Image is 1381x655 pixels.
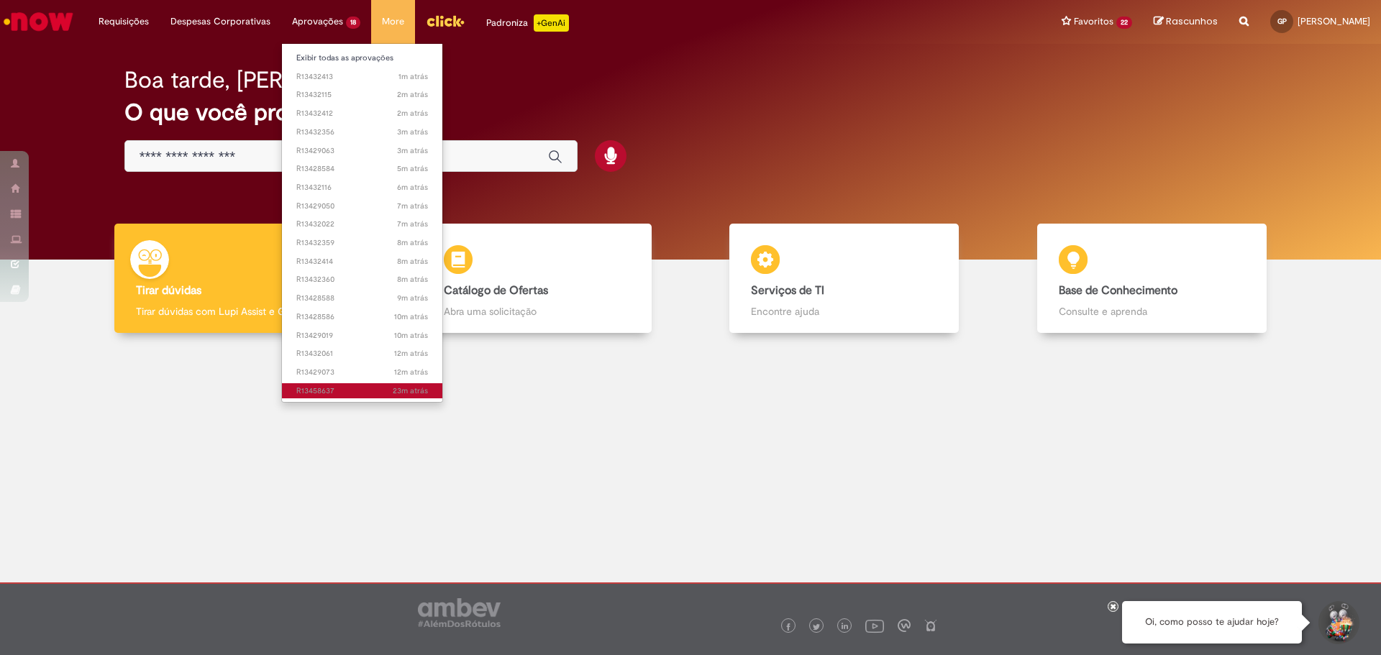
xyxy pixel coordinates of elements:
[397,219,428,229] span: 7m atrás
[397,89,428,100] span: 2m atrás
[1166,14,1218,28] span: Rascunhos
[397,274,428,285] time: 28/08/2025 17:00:40
[397,256,428,267] span: 8m atrás
[136,283,201,298] b: Tirar dúvidas
[282,328,442,344] a: Aberto R13429019 :
[1059,304,1245,319] p: Consulte e aprenda
[397,274,428,285] span: 8m atrás
[296,71,428,83] span: R13432413
[136,304,322,319] p: Tirar dúvidas com Lupi Assist e Gen Ai
[296,293,428,304] span: R13428588
[394,348,428,359] time: 28/08/2025 16:57:33
[397,182,428,193] span: 6m atrás
[534,14,569,32] p: +GenAi
[486,14,569,32] div: Padroniza
[296,367,428,378] span: R13429073
[296,348,428,359] span: R13432061
[282,346,442,362] a: Aberto R13432061 :
[394,311,428,322] time: 28/08/2025 16:59:30
[296,219,428,230] span: R13432022
[394,367,428,377] time: 28/08/2025 16:56:57
[690,224,998,334] a: Serviços de TI Encontre ajuda
[296,256,428,267] span: R13432414
[346,17,360,29] span: 18
[397,237,428,248] span: 8m atrás
[1122,601,1302,643] div: Oi, como posso te ajudar hoje?
[394,311,428,322] span: 10m atrás
[282,106,442,122] a: Aberto R13432412 :
[296,108,428,119] span: R13432412
[282,161,442,177] a: Aberto R13428584 :
[398,71,428,82] time: 28/08/2025 17:08:06
[282,235,442,251] a: Aberto R13432359 :
[296,330,428,342] span: R13429019
[1059,283,1177,298] b: Base de Conhecimento
[282,50,442,66] a: Exibir todas as aprovações
[296,182,428,193] span: R13432116
[282,272,442,288] a: Aberto R13432360 :
[397,293,428,303] time: 28/08/2025 17:00:11
[282,124,442,140] a: Aberto R13432356 :
[898,619,911,632] img: logo_footer_workplace.png
[124,68,416,93] h2: Boa tarde, [PERSON_NAME]
[426,10,465,32] img: click_logo_yellow_360x200.png
[397,145,428,156] time: 28/08/2025 17:06:01
[394,330,428,341] span: 10m atrás
[282,383,442,399] a: Aberto R13458637 :
[282,254,442,270] a: Aberto R13432414 :
[397,256,428,267] time: 28/08/2025 17:00:59
[813,623,820,631] img: logo_footer_twitter.png
[397,163,428,174] span: 5m atrás
[397,89,428,100] time: 28/08/2025 17:07:09
[282,309,442,325] a: Aberto R13428586 :
[418,598,501,627] img: logo_footer_ambev_rotulo_gray.png
[282,180,442,196] a: Aberto R13432116 :
[296,127,428,138] span: R13432356
[296,145,428,157] span: R13429063
[282,198,442,214] a: Aberto R13429050 :
[398,71,428,82] span: 1m atrás
[785,623,792,631] img: logo_footer_facebook.png
[998,224,1306,334] a: Base de Conhecimento Consulte e aprenda
[394,330,428,341] time: 28/08/2025 16:58:52
[397,237,428,248] time: 28/08/2025 17:01:18
[397,219,428,229] time: 28/08/2025 17:01:54
[1116,17,1132,29] span: 22
[393,385,428,396] span: 23m atrás
[282,290,442,306] a: Aberto R13428588 :
[282,365,442,380] a: Aberto R13429073 :
[296,274,428,285] span: R13432360
[296,385,428,397] span: R13458637
[296,201,428,212] span: R13429050
[383,224,691,334] a: Catálogo de Ofertas Abra uma solicitação
[1074,14,1113,29] span: Favoritos
[865,616,884,635] img: logo_footer_youtube.png
[296,237,428,249] span: R13432359
[1154,15,1218,29] a: Rascunhos
[124,100,1257,125] h2: O que você procura hoje?
[397,201,428,211] time: 28/08/2025 17:02:33
[924,619,937,632] img: logo_footer_naosei.png
[296,89,428,101] span: R13432115
[281,43,443,403] ul: Aprovações
[99,14,149,29] span: Requisições
[1298,15,1370,27] span: [PERSON_NAME]
[397,182,428,193] time: 28/08/2025 17:03:30
[397,293,428,303] span: 9m atrás
[397,127,428,137] span: 3m atrás
[1316,601,1359,644] button: Iniciar Conversa de Suporte
[1,7,76,36] img: ServiceNow
[394,348,428,359] span: 12m atrás
[397,108,428,119] span: 2m atrás
[76,224,383,334] a: Tirar dúvidas Tirar dúvidas com Lupi Assist e Gen Ai
[397,145,428,156] span: 3m atrás
[397,201,428,211] span: 7m atrás
[397,108,428,119] time: 28/08/2025 17:06:51
[751,304,937,319] p: Encontre ajuda
[397,127,428,137] time: 28/08/2025 17:06:16
[296,163,428,175] span: R13428584
[751,283,824,298] b: Serviços de TI
[444,304,630,319] p: Abra uma solicitação
[296,311,428,323] span: R13428586
[282,216,442,232] a: Aberto R13432022 :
